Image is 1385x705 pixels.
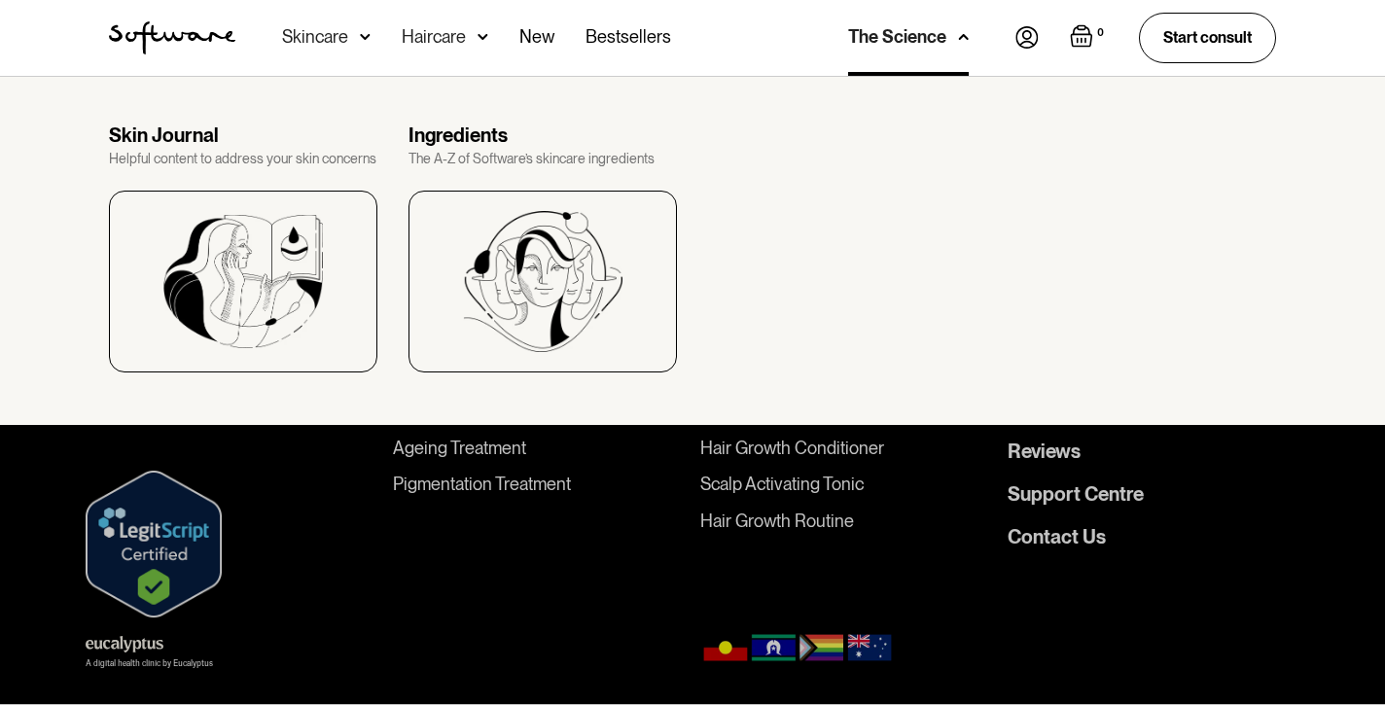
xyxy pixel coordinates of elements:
img: arrow down [360,27,371,47]
a: IngredientsThe A-Z of Software’s skincare ingredients [408,123,677,372]
div: Haircare [402,27,466,47]
div: The A-Z of Software’s skincare ingredients [408,151,677,167]
img: arrow down [478,27,488,47]
img: arrow down [958,27,969,47]
div: Ingredients [408,123,677,147]
a: home [109,21,235,54]
img: Software Logo [109,21,235,54]
div: 0 [1093,24,1108,42]
div: Skin Journal [109,123,377,147]
div: Helpful content to address your skin concerns [109,151,377,167]
a: Open empty cart [1070,24,1108,52]
a: Skin JournalHelpful content to address your skin concerns [109,123,377,372]
div: The Science [848,27,946,47]
div: Skincare [282,27,348,47]
a: Start consult [1139,13,1276,62]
